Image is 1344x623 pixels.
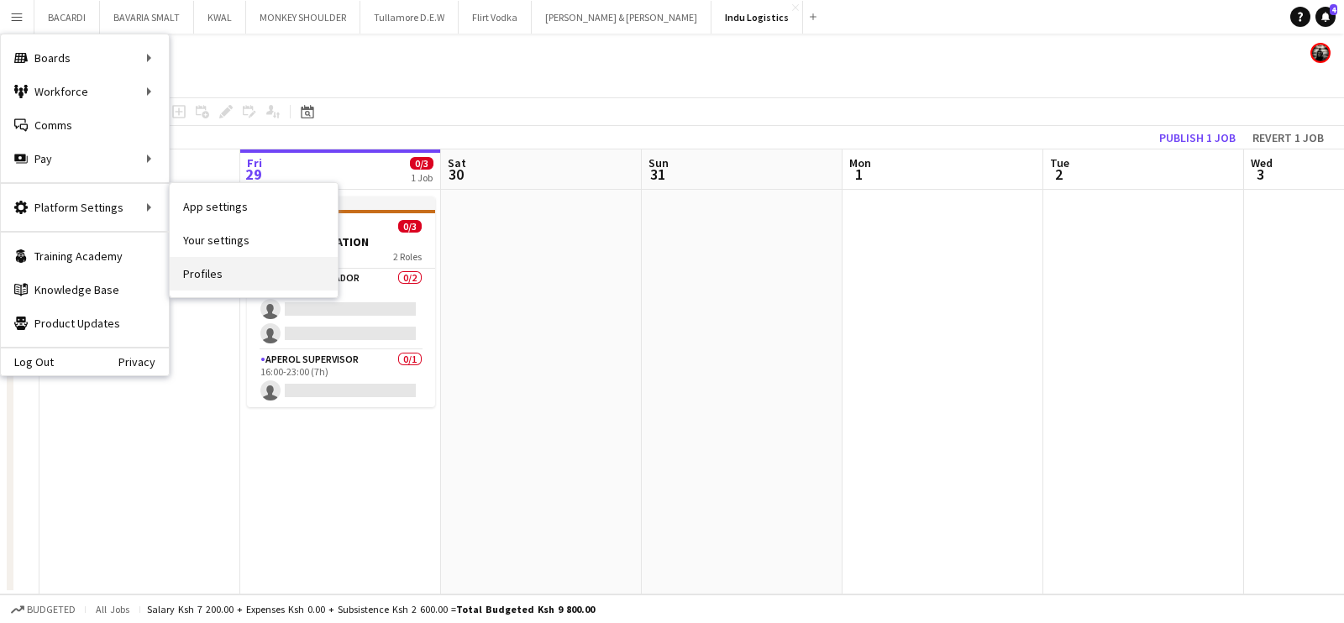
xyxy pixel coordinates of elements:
[147,603,595,615] div: Salary Ksh 7 200.00 + Expenses Ksh 0.00 + Subsistence Ksh 2 600.00 =
[1315,7,1336,27] a: 4
[170,257,338,291] a: Profiles
[244,165,262,184] span: 29
[1,191,169,224] div: Platform Settings
[1047,165,1069,184] span: 2
[411,171,433,184] div: 1 Job
[170,223,338,257] a: Your settings
[247,350,435,407] app-card-role: APEROL SUPERVISOR0/116:00-23:00 (7h)
[247,269,435,350] app-card-role: Brand Ambassador0/214:00-22:00 (8h)
[711,1,803,34] button: Indu Logistics
[100,1,194,34] button: BAVARIA SMALT
[459,1,532,34] button: Flirt Vodka
[360,1,459,34] button: Tullamore D.E.W
[92,603,133,615] span: All jobs
[118,355,169,369] a: Privacy
[1248,165,1273,184] span: 3
[247,196,435,210] div: Draft
[1,41,169,75] div: Boards
[847,165,871,184] span: 1
[1152,127,1242,149] button: Publish 1 job
[8,600,78,619] button: Budgeted
[410,157,433,170] span: 0/3
[27,604,76,615] span: Budgeted
[247,234,435,249] h3: APEROL ACTIVATION
[1,142,169,175] div: Pay
[1,75,169,108] div: Workforce
[445,165,466,184] span: 30
[1050,155,1069,170] span: Tue
[1,306,169,340] a: Product Updates
[646,165,669,184] span: 31
[1310,43,1331,63] app-user-avatar: simon yonni
[247,196,435,407] app-job-card: Draft14:00-23:00 (9h)0/3APEROL ACTIVATION Padel 2542 RolesBrand Ambassador0/214:00-22:00 (8h) APE...
[398,220,422,233] span: 0/3
[170,190,338,223] a: App settings
[1,273,169,306] a: Knowledge Base
[532,1,711,34] button: [PERSON_NAME] & [PERSON_NAME]
[1,355,54,369] a: Log Out
[1,239,169,273] a: Training Academy
[1246,127,1331,149] button: Revert 1 job
[448,155,466,170] span: Sat
[247,155,262,170] span: Fri
[1251,155,1273,170] span: Wed
[393,250,422,263] span: 2 Roles
[648,155,669,170] span: Sun
[194,1,246,34] button: KWAL
[1,108,169,142] a: Comms
[246,1,360,34] button: MONKEY SHOULDER
[34,1,100,34] button: BACARDI
[849,155,871,170] span: Mon
[1330,4,1337,15] span: 4
[456,603,595,615] span: Total Budgeted Ksh 9 800.00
